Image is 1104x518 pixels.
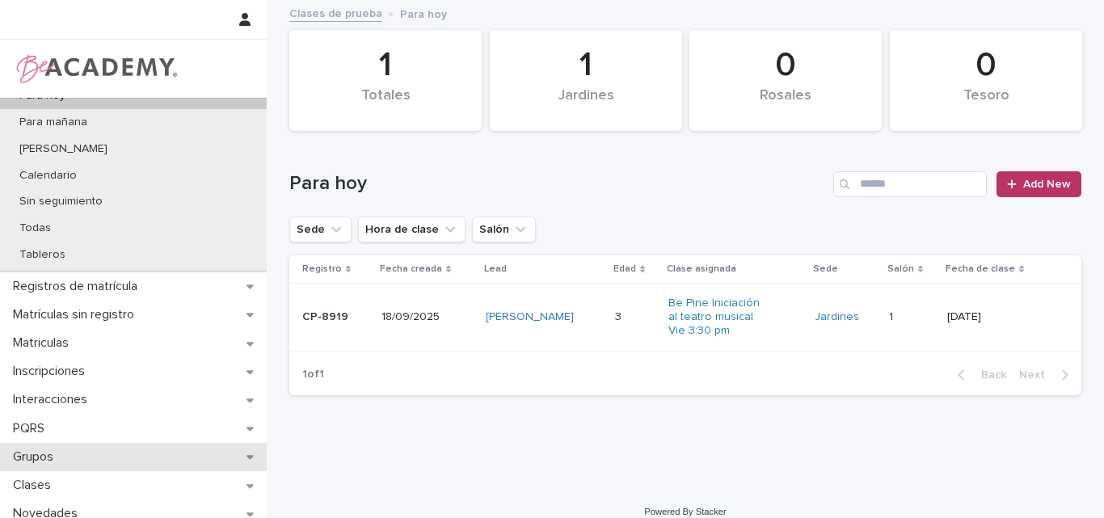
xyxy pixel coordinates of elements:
[833,171,987,197] input: Search
[6,364,98,379] p: Inscripciones
[317,45,454,86] div: 1
[302,260,342,278] p: Registro
[813,260,838,278] p: Sede
[917,87,1055,121] div: Tesoro
[6,307,147,322] p: Matrículas sin registro
[997,171,1081,197] a: Add New
[6,221,64,235] p: Todas
[1023,179,1071,190] span: Add New
[615,307,625,324] p: 3
[917,45,1055,86] div: 0
[6,279,150,294] p: Registros de matrícula
[946,260,1015,278] p: Fecha de clase
[889,307,896,324] p: 1
[945,368,1013,382] button: Back
[6,478,64,493] p: Clases
[971,369,1006,381] span: Back
[289,217,352,242] button: Sede
[6,195,116,208] p: Sin seguimiento
[317,87,454,121] div: Totales
[613,260,636,278] p: Edad
[6,449,66,465] p: Grupos
[668,297,769,337] a: Be Pine Iniciación al teatro musical Vie 3:30 pm
[815,310,859,324] a: Jardines
[717,87,854,121] div: Rosales
[472,217,536,242] button: Salón
[381,310,473,324] p: 18/09/2025
[380,260,442,278] p: Fecha creada
[517,45,655,86] div: 1
[1013,368,1081,382] button: Next
[289,172,827,196] h1: Para hoy
[667,260,736,278] p: Clase asignada
[6,248,78,262] p: Tableros
[947,310,1048,324] p: [DATE]
[6,116,100,129] p: Para mañana
[6,421,57,436] p: PQRS
[486,310,574,324] a: [PERSON_NAME]
[13,53,179,85] img: WPrjXfSUmiLcdUfaYY4Q
[887,260,914,278] p: Salón
[517,87,655,121] div: Jardines
[644,507,726,516] a: Powered By Stacker
[717,45,854,86] div: 0
[6,392,100,407] p: Interacciones
[6,169,90,183] p: Calendario
[484,260,507,278] p: Lead
[289,355,337,394] p: 1 of 1
[358,217,466,242] button: Hora de clase
[302,310,369,324] p: CP-8919
[289,284,1081,351] tr: CP-891918/09/2025[PERSON_NAME] 33 Be Pine Iniciación al teatro musical Vie 3:30 pm Jardines 11 [D...
[400,4,447,22] p: Para hoy
[6,335,82,351] p: Matriculas
[1019,369,1055,381] span: Next
[289,3,382,22] a: Clases de prueba
[6,142,120,156] p: [PERSON_NAME]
